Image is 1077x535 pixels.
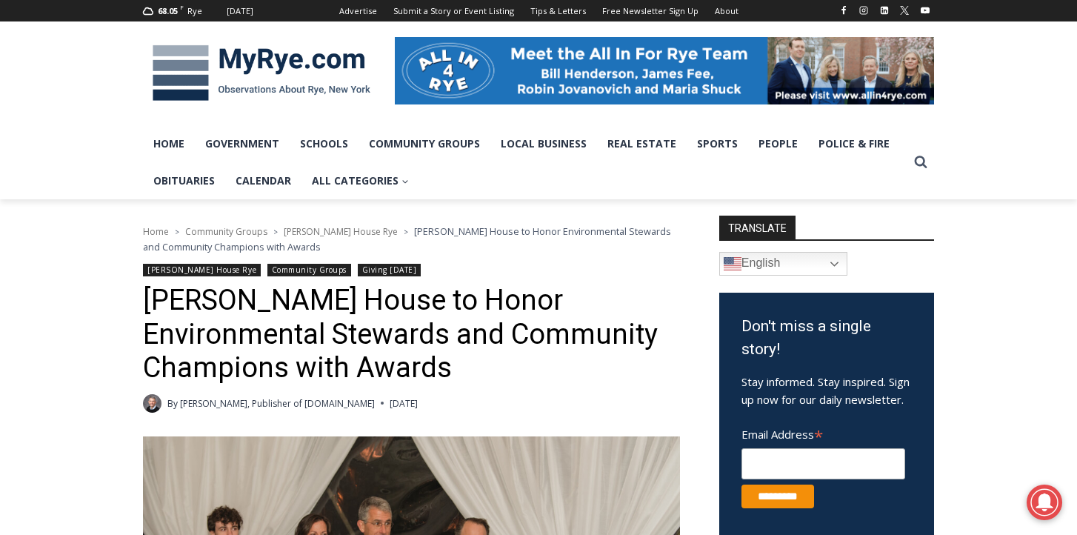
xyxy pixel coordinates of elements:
a: Facebook [835,1,853,19]
img: en [724,255,741,273]
a: X [896,1,913,19]
a: Community Groups [267,264,351,276]
time: [DATE] [390,396,418,411]
div: [DATE] [227,4,253,18]
button: View Search Form [907,149,934,176]
span: > [404,227,408,237]
a: [PERSON_NAME], Publisher of [DOMAIN_NAME] [180,397,375,410]
a: Instagram [855,1,873,19]
span: By [167,396,178,411]
div: Rye [187,4,202,18]
img: MyRye.com [143,35,380,112]
span: All Categories [312,173,409,189]
a: Real Estate [597,125,687,162]
p: Stay informed. Stay inspired. Sign up now for our daily newsletter. [741,373,912,408]
a: Author image [143,394,161,413]
h1: [PERSON_NAME] House to Honor Environmental Stewards and Community Champions with Awards [143,284,680,385]
a: Government [195,125,290,162]
a: [PERSON_NAME] House Rye [143,264,261,276]
span: > [175,227,179,237]
a: Community Groups [185,225,267,238]
a: Police & Fire [808,125,900,162]
span: 68.05 [158,5,178,16]
a: Obituaries [143,162,225,199]
span: F [180,3,184,11]
a: Community Groups [359,125,490,162]
a: YouTube [916,1,934,19]
a: Sports [687,125,748,162]
a: Linkedin [876,1,893,19]
nav: Breadcrumbs [143,224,680,254]
span: > [273,227,278,237]
label: Email Address [741,419,905,446]
a: People [748,125,808,162]
span: [PERSON_NAME] House to Honor Environmental Stewards and Community Champions with Awards [143,225,671,253]
h3: Don't miss a single story! [741,315,912,362]
a: All Categories [301,162,419,199]
a: Local Business [490,125,597,162]
nav: Primary Navigation [143,125,907,200]
a: Giving [DATE] [358,264,421,276]
strong: TRANSLATE [719,216,796,239]
a: Calendar [225,162,301,199]
img: All in for Rye [395,37,934,104]
a: Schools [290,125,359,162]
a: [PERSON_NAME] House Rye [284,225,398,238]
a: Home [143,125,195,162]
a: Home [143,225,169,238]
a: English [719,252,847,276]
